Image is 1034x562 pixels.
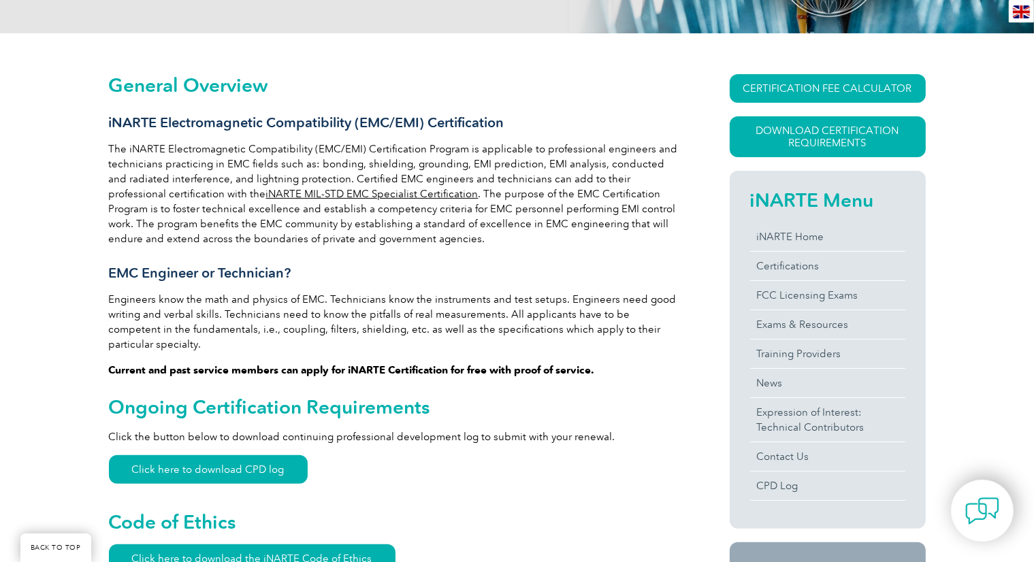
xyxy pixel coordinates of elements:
h2: Ongoing Certification Requirements [109,396,681,418]
a: Certifications [750,252,905,280]
a: Download Certification Requirements [730,116,926,157]
p: The iNARTE Electromagnetic Compatibility (EMC/EMI) Certification Program is applicable to profess... [109,142,681,246]
a: Contact Us [750,442,905,471]
h3: iNARTE Electromagnetic Compatibility (EMC/EMI) Certification [109,114,681,131]
a: iNARTE Home [750,222,905,251]
a: CPD Log [750,472,905,500]
a: CERTIFICATION FEE CALCULATOR [730,74,926,103]
img: contact-chat.png [965,494,999,528]
strong: Current and past service members can apply for iNARTE Certification for free with proof of service. [109,364,595,376]
h2: Code of Ethics [109,511,681,533]
a: Expression of Interest:Technical Contributors [750,398,905,442]
img: en [1013,5,1030,18]
p: Click the button below to download continuing professional development log to submit with your re... [109,429,681,444]
h2: General Overview [109,74,681,96]
a: Exams & Resources [750,310,905,339]
a: FCC Licensing Exams [750,281,905,310]
h2: iNARTE Menu [750,189,905,211]
a: Click here to download CPD log [109,455,308,484]
a: BACK TO TOP [20,533,91,562]
p: Engineers know the math and physics of EMC. Technicians know the instruments and test setups. Eng... [109,292,681,352]
a: Training Providers [750,340,905,368]
a: iNARTE MIL-STD EMC Specialist Certification [266,188,479,200]
h3: EMC Engineer or Technician? [109,265,681,282]
a: News [750,369,905,397]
